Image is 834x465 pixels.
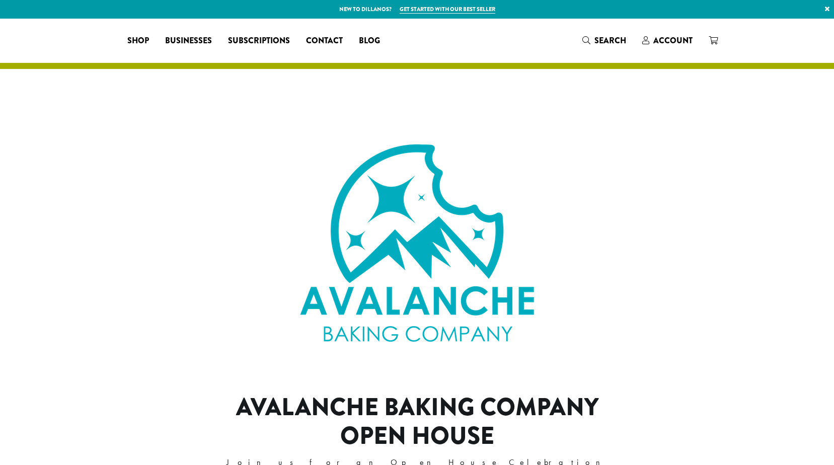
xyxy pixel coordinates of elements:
span: Search [594,35,626,46]
span: Subscriptions [228,35,290,47]
span: Shop [127,35,149,47]
span: Businesses [165,35,212,47]
a: Search [574,32,634,49]
span: Contact [306,35,343,47]
a: Shop [119,33,157,49]
a: Get started with our best seller [400,5,495,14]
span: Account [653,35,693,46]
span: Blog [359,35,380,47]
h1: Avalanche Baking Company Open House [202,393,632,451]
